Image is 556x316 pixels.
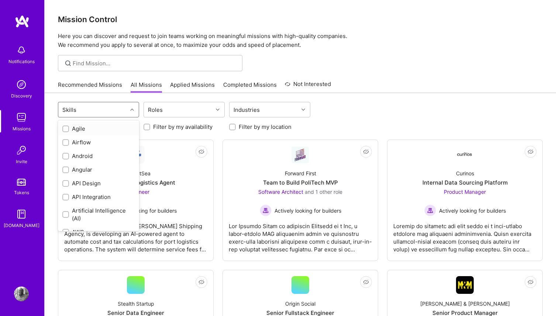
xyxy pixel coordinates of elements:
span: Product Manager [444,189,486,195]
i: icon Chevron [216,108,220,111]
span: Actively looking for builders [110,207,177,214]
i: icon EyeClosed [363,279,369,285]
img: Actively looking for builders [260,205,272,216]
div: Origin Social [285,300,315,308]
div: Angular [62,166,135,174]
span: Actively looking for builders [439,207,506,214]
div: Artificial Intelligence (AI) [62,207,135,222]
img: tokens [17,179,26,186]
div: API Design [62,179,135,187]
div: AWS [62,228,135,236]
img: User Avatar [14,286,29,301]
a: Applied Missions [170,81,215,93]
span: and 1 other role [305,189,342,195]
div: ConnectSea, a spin-off of [PERSON_NAME] Shipping Agency, is developing an AI-powered agent to aut... [64,216,207,253]
a: Company LogoCurinosInternal Data Sourcing PlatformProduct Manager Actively looking for buildersAc... [393,146,536,255]
div: Invite [16,158,27,165]
img: Company Logo [291,146,309,163]
i: icon EyeClosed [528,279,533,285]
div: Discovery [11,92,32,100]
a: All Missions [131,81,162,93]
div: Team to Build PoliTech MVP [263,179,338,186]
i: icon Chevron [130,108,134,111]
i: icon EyeClosed [528,149,533,155]
div: Android [62,152,135,160]
i: icon Chevron [301,108,305,111]
div: Industries [232,104,262,115]
i: icon EyeClosed [198,279,204,285]
img: logo [15,15,30,28]
a: User Avatar [12,286,31,301]
img: Company Logo [456,152,474,157]
div: Notifications [8,58,35,65]
a: Recommended Missions [58,81,122,93]
p: Here you can discover and request to join teams working on meaningful missions with high-quality ... [58,32,543,49]
a: Company LogoForward FirstTeam to Build PoliTech MVPSoftware Architect and 1 other roleActively lo... [229,146,372,255]
div: Lor Ipsumdo Sitam co adipiscin Elitsedd ei t Inc, u labor-etdolo MAG aliquaenim admin ve quisnost... [229,216,372,253]
i: icon EyeClosed [198,149,204,155]
img: bell [14,43,29,58]
div: Missions [13,125,31,133]
img: discovery [14,77,29,92]
div: Skills [61,104,78,115]
img: Invite [14,143,29,158]
div: Curinos [456,169,474,177]
div: [PERSON_NAME] & [PERSON_NAME] [420,300,510,308]
span: Actively looking for builders [274,207,341,214]
img: Company Logo [456,276,474,294]
i: icon EyeClosed [363,149,369,155]
div: Forward First [285,169,316,177]
label: Filter by my availability [153,123,213,131]
div: Airflow [62,138,135,146]
a: Not Interested [285,80,331,93]
div: API Integration [62,193,135,201]
span: Software Architect [258,189,303,195]
img: Actively looking for builders [424,205,436,216]
img: guide book [14,207,29,221]
a: Completed Missions [223,81,277,93]
div: [DOMAIN_NAME] [4,221,39,229]
div: Roles [146,104,165,115]
input: Find Mission... [73,59,237,67]
img: teamwork [14,110,29,125]
div: Agile [62,125,135,133]
div: Internal Data Sourcing Platform [422,179,508,186]
label: Filter by my location [239,123,291,131]
div: Stealth Startup [118,300,154,308]
div: Tokens [14,189,29,196]
div: Loremip do sitametc adi elit seddo ei t inci-utlabo etdolore mag aliquaeni adminimvenia. Quisn ex... [393,216,536,253]
h3: Mission Control [58,15,543,24]
i: icon SearchGrey [64,59,72,68]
